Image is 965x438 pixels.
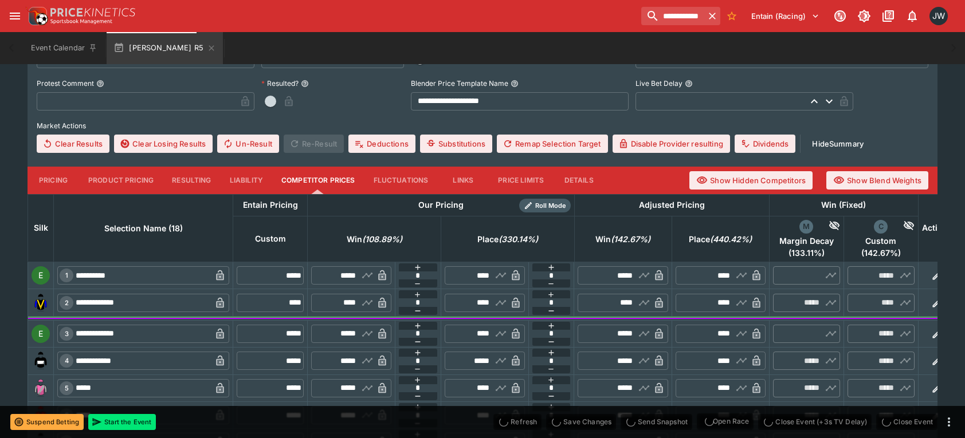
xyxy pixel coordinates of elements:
[437,167,489,194] button: Links
[848,220,915,258] div: excl. Emergencies (130.49%)
[773,248,840,258] span: ( 133.11 %)
[848,236,915,246] span: Custom
[334,232,415,246] span: excl. Emergencies (100.12%)
[773,236,840,246] span: Margin Decay
[62,299,71,307] span: 2
[723,7,741,25] button: No Bookmarks
[50,8,135,17] img: PriceKinetics
[37,78,94,88] p: Protest Comment
[92,222,195,235] span: Selection Name (18)
[878,6,899,26] button: Documentation
[261,78,299,88] p: Resulted?
[813,220,840,234] div: Hide Competitor
[272,167,364,194] button: Competitor Prices
[25,5,48,27] img: PriceKinetics Logo
[574,194,769,216] th: Adjusted Pricing
[32,352,50,370] img: runner 4
[348,135,415,153] button: Deductions
[63,271,70,279] span: 1
[641,7,704,25] input: search
[611,232,650,246] em: ( 142.67 %)
[830,6,850,26] button: Connected to PK
[519,199,571,212] div: Show/hide Price Roll mode configuration.
[465,232,551,246] span: excl. Emergencies (300.11%)
[826,171,928,190] button: Show Blend Weights
[636,78,682,88] p: Live Bet Delay
[902,6,923,26] button: Notifications
[874,220,888,234] div: custom
[583,232,663,246] span: excl. Emergencies (130.49%)
[32,325,50,343] div: E
[511,80,519,88] button: Blender Price Template Name
[362,232,402,246] em: ( 108.89 %)
[37,117,928,135] label: Market Actions
[28,167,79,194] button: Pricing
[531,201,571,211] span: Roll Mode
[88,414,156,430] button: Start the Event
[114,135,213,153] button: Clear Losing Results
[929,7,948,25] div: Jayden Wyke
[689,171,813,190] button: Show Hidden Competitors
[553,167,605,194] button: Details
[284,135,344,153] span: Re-Result
[10,414,84,430] button: Suspend Betting
[942,415,956,429] button: more
[364,167,438,194] button: Fluctuations
[735,135,795,153] button: Dividends
[24,32,104,64] button: Event Calendar
[37,135,109,153] button: Clear Results
[685,80,693,88] button: Live Bet Delay
[32,266,50,285] div: E
[233,216,308,262] th: Custom
[710,232,752,246] em: ( 440.42 %)
[497,135,608,153] button: Remap Selection Target
[773,220,840,258] div: excl. Emergencies (133.11%)
[697,413,754,429] div: split button
[499,232,538,246] em: ( 330.14 %)
[62,384,71,392] span: 5
[217,135,278,153] button: Un-Result
[805,135,870,153] button: HideSummary
[107,32,223,64] button: [PERSON_NAME] R5
[918,194,956,262] th: Actions
[221,167,272,194] button: Liability
[613,135,730,153] button: Disable Provider resulting
[420,135,492,153] button: Substitutions
[411,78,508,88] p: Blender Price Template Name
[62,330,71,338] span: 3
[888,220,915,234] div: Hide Competitor
[32,294,50,312] img: runner 2
[414,198,468,212] div: Our Pricing
[62,357,71,365] span: 4
[5,6,25,26] button: open drawer
[32,379,50,397] img: runner 5
[676,232,764,246] span: excl. Emergencies (398.01%)
[301,80,309,88] button: Resulted?
[50,19,112,24] img: Sportsbook Management
[769,194,918,216] th: Win (Fixed)
[163,167,220,194] button: Resulting
[233,194,308,216] th: Entain Pricing
[744,7,826,25] button: Select Tenant
[489,167,553,194] button: Price Limits
[28,194,54,262] th: Silk
[854,6,874,26] button: Toggle light/dark mode
[79,167,163,194] button: Product Pricing
[799,220,813,234] div: margin_decay
[96,80,104,88] button: Protest Comment
[848,248,915,258] span: ( 142.67 %)
[926,3,951,29] button: Jayden Wyke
